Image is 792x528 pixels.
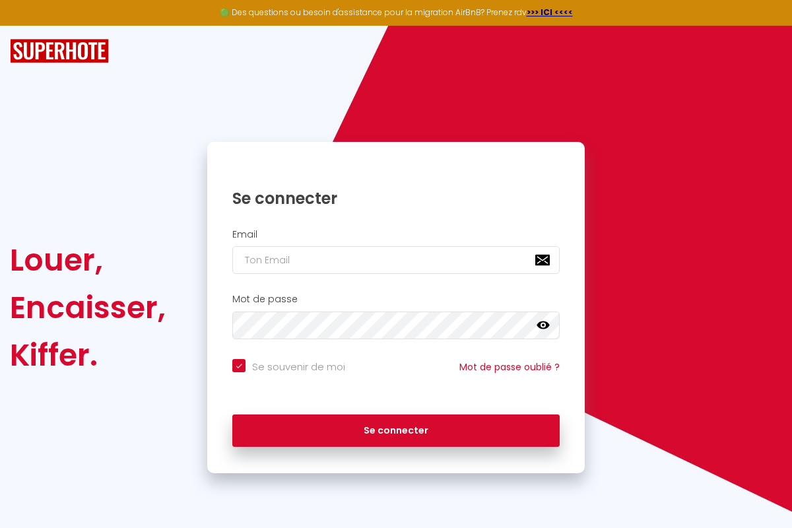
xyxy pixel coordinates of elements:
[459,360,560,374] a: Mot de passe oublié ?
[232,294,560,305] h2: Mot de passe
[10,39,109,63] img: SuperHote logo
[10,284,166,331] div: Encaisser,
[232,246,560,274] input: Ton Email
[232,188,560,209] h1: Se connecter
[232,414,560,447] button: Se connecter
[527,7,573,18] a: >>> ICI <<<<
[10,331,166,379] div: Kiffer.
[10,236,166,284] div: Louer,
[232,229,560,240] h2: Email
